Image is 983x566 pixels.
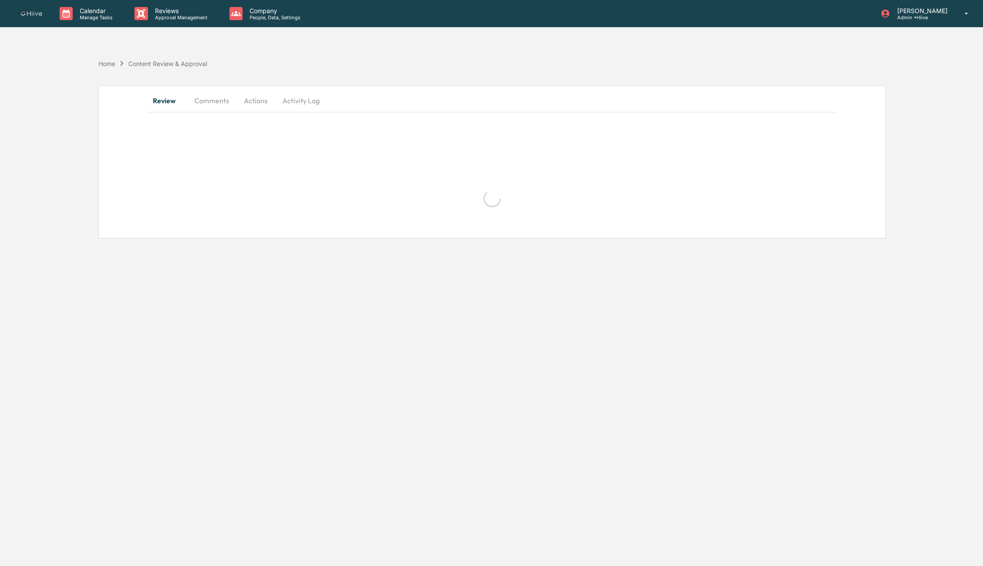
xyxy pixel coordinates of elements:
p: Manage Tasks [73,14,117,21]
p: Company [243,7,305,14]
p: Reviews [148,7,212,14]
div: Content Review & Approval [128,60,207,67]
button: Activity Log [275,90,327,111]
div: Home [99,60,115,67]
p: Approval Management [148,14,212,21]
p: [PERSON_NAME] [890,7,952,14]
p: People, Data, Settings [243,14,305,21]
button: Actions [236,90,275,111]
button: Review [148,90,187,111]
img: logo [21,11,42,16]
p: Calendar [73,7,117,14]
p: Admin • Hiive [890,14,952,21]
button: Comments [187,90,236,111]
div: secondary tabs example [148,90,836,111]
